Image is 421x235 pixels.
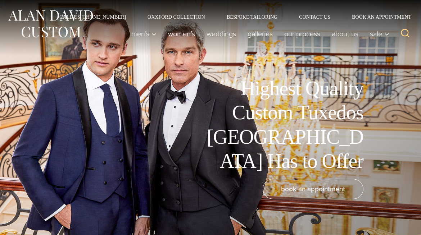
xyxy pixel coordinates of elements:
a: Our Process [279,27,326,41]
nav: Secondary Navigation [49,14,414,19]
nav: Primary Navigation [126,27,393,41]
a: Call Us [PHONE_NUMBER] [49,14,137,19]
span: Sale [370,30,389,37]
img: Alan David Custom [7,8,94,40]
a: Galleries [242,27,279,41]
a: book an appointment [263,179,363,199]
span: book an appointment [281,184,345,194]
button: View Search Form [397,25,414,42]
a: Contact Us [288,14,341,19]
a: Women’s [162,27,201,41]
a: Book an Appointment [341,14,414,19]
a: weddings [201,27,242,41]
a: Bespoke Tailoring [216,14,288,19]
a: Oxxford Collection [137,14,216,19]
a: About Us [326,27,364,41]
h1: Highest Quality Custom Tuxedos [GEOGRAPHIC_DATA] Has to Offer [202,77,363,173]
span: Men’s [131,30,157,37]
